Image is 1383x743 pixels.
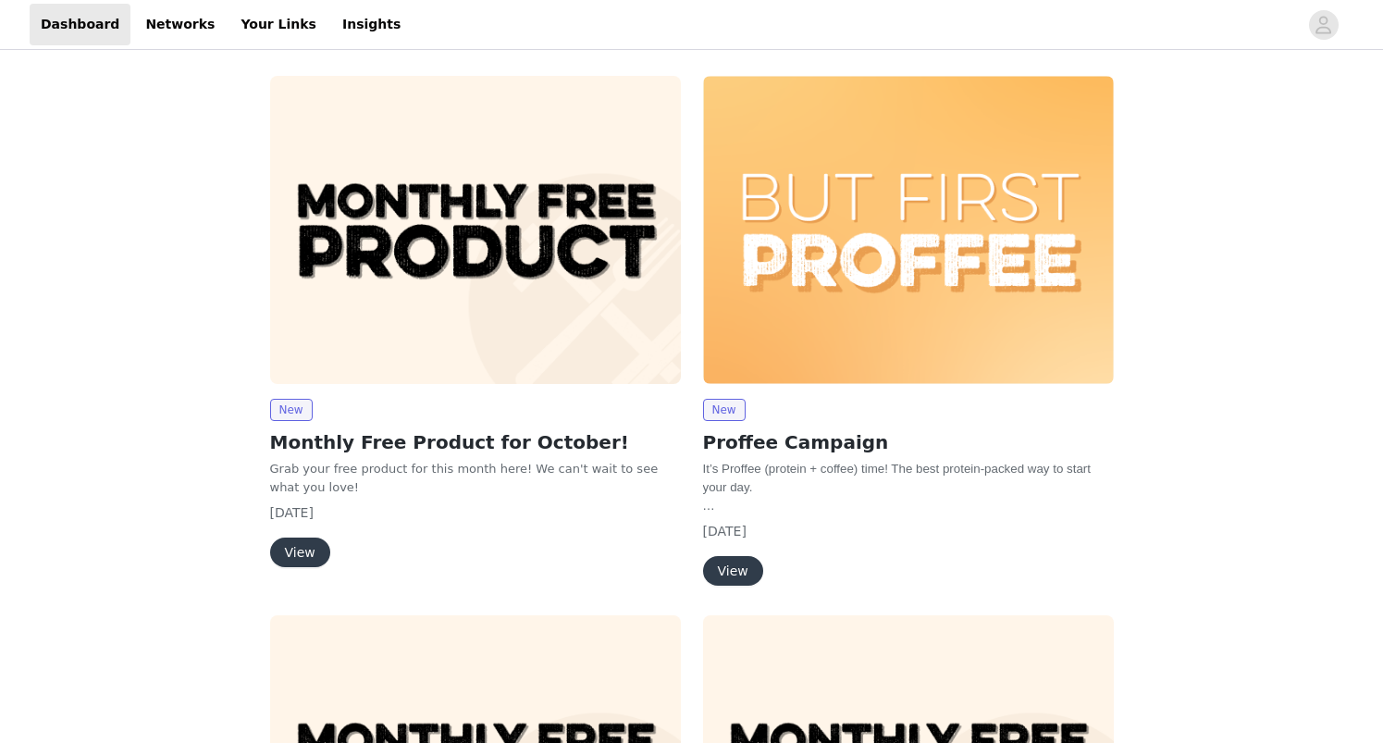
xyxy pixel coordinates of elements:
[270,428,681,456] h2: Monthly Free Product for October!
[270,546,330,560] a: View
[270,76,681,384] img: Clean Simple Eats
[703,399,746,421] span: New
[30,4,130,45] a: Dashboard
[229,4,327,45] a: Your Links
[703,564,763,578] a: View
[703,76,1114,384] img: Clean Simple Eats
[270,538,330,567] button: View
[1315,10,1332,40] div: avatar
[703,524,747,539] span: [DATE]
[703,428,1114,456] h2: Proffee Campaign
[270,399,313,421] span: New
[270,505,314,520] span: [DATE]
[270,460,681,496] p: Grab your free product for this month here! We can't wait to see what you love!
[703,462,1091,494] span: It’s Proffee (protein + coffee) time! The best protein-packed way to start your day.
[703,556,763,586] button: View
[331,4,412,45] a: Insights
[134,4,226,45] a: Networks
